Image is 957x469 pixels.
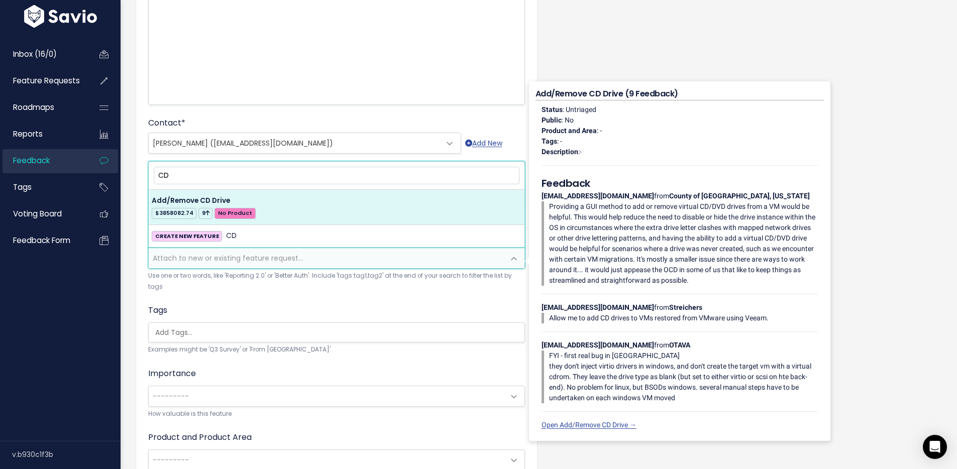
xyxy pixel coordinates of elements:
strong: Tags [542,137,557,145]
label: Product and Product Area [148,431,252,443]
a: Tags [3,176,83,199]
span: Add/Remove CD Drive [152,196,230,205]
span: Voting Board [13,208,62,219]
strong: [EMAIL_ADDRESS][DOMAIN_NAME] [542,303,654,311]
strong: [EMAIL_ADDRESS][DOMAIN_NAME] [542,192,654,200]
a: Feature Requests [3,69,83,92]
div: Open Intercom Messenger [923,435,947,459]
span: --------- [153,391,189,401]
strong: Streichers [669,303,702,311]
strong: County of [GEOGRAPHIC_DATA], [US_STATE] [669,192,810,200]
span: Feature Requests [13,75,80,86]
small: Use one or two words, like 'Reporting 2.0' or 'Better Auth'. Include 'tags:tag1,tag2' at the end ... [148,271,525,292]
span: Feedback [13,155,50,166]
span: Attach to new or existing feature request... [153,253,303,263]
span: Feedback form [13,235,70,246]
span: - [580,148,582,156]
strong: OTAVA [669,341,690,349]
p: Allow me to add CD drives to VMs restored from VMware using Veeam. [549,313,818,323]
strong: CREATE NEW FEATURE [155,232,219,240]
label: Contact [148,117,185,129]
strong: [EMAIL_ADDRESS][DOMAIN_NAME] [542,341,654,349]
label: Importance [148,368,196,380]
span: Roadmaps [13,102,54,112]
span: TJ Gross (tjgross@crihb.org) [149,133,441,153]
label: Tags [148,304,167,316]
a: Reports [3,123,83,146]
span: No Product [215,208,255,218]
a: Feedback [3,149,83,172]
div: v.b930c1f3b [12,441,121,467]
p: FYI - first real bug in [GEOGRAPHIC_DATA] they don't inject virtio drivers in windows, and don't ... [549,350,818,403]
input: Add Tags... [151,327,527,338]
small: How valuable is this feature [148,409,525,419]
h5: Feedback [542,176,818,191]
span: Reports [13,129,43,139]
strong: Status [542,105,563,113]
small: Examples might be 'Q3 Survey' or 'From [GEOGRAPHIC_DATA]' [148,344,525,355]
span: CD [226,230,237,242]
div: : Untriaged : No : - : - : from from from [536,100,824,434]
h4: Add/Remove CD Drive (9 Feedback) [536,88,824,100]
span: 9 [198,208,212,218]
strong: Description [542,148,578,156]
a: Add New [465,137,502,150]
span: Tags [13,182,32,192]
a: Feedback form [3,229,83,252]
strong: Public [542,116,562,124]
span: --------- [153,455,189,465]
span: TJ Gross (tjgross@crihb.org) [148,133,461,154]
img: logo-white.9d6f32f41409.svg [22,5,99,28]
span: [PERSON_NAME] ([EMAIL_ADDRESS][DOMAIN_NAME]) [153,138,333,148]
a: Inbox (16/0) [3,43,83,66]
p: Providing a GUI method to add or remove virtual CD/DVD drives from a VM would be helpful. This wo... [549,201,818,286]
span: $3858082.74 [152,208,196,218]
a: Voting Board [3,202,83,225]
span: Inbox (16/0) [13,49,57,59]
strong: Product and Area [542,127,597,135]
a: Roadmaps [3,96,83,119]
a: Open Add/Remove CD Drive → [542,421,636,429]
